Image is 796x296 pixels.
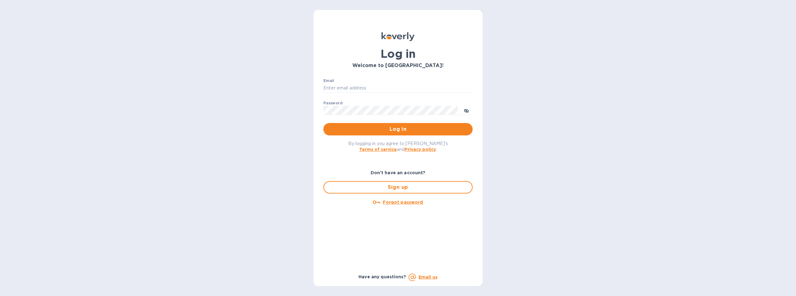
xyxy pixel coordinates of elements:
[323,101,342,105] label: Password
[323,84,473,93] input: Enter email address
[323,79,334,83] label: Email
[405,147,436,152] a: Privacy policy
[383,200,423,205] u: Forgot password
[359,147,397,152] a: Terms of service
[323,123,473,135] button: Log in
[460,104,473,116] button: toggle password visibility
[323,47,473,60] h1: Log in
[328,125,468,133] span: Log in
[329,184,467,191] span: Sign up
[419,275,437,280] a: Email us
[359,274,406,279] b: Have any questions?
[371,170,426,175] b: Don't have an account?
[323,181,473,194] button: Sign up
[348,141,448,152] span: By logging in you agree to [PERSON_NAME]'s and .
[323,63,473,69] h3: Welcome to [GEOGRAPHIC_DATA]!
[382,32,414,41] img: Koverly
